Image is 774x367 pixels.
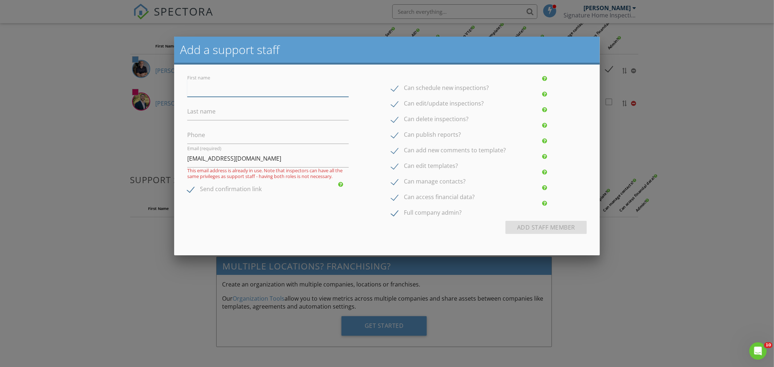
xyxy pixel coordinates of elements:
[391,209,462,218] label: Full company admin?
[749,342,767,360] iframe: Intercom live chat
[187,145,221,152] label: Email (required)
[187,107,216,115] label: Last name
[187,168,349,179] div: This email address is already in use. Note that inspectors can have all the same privileges as su...
[391,162,458,172] label: Can edit templates?
[391,178,466,187] label: Can manage contacts?
[391,116,468,125] label: Can delete inspections?
[187,75,210,81] label: First name
[764,342,773,348] span: 10
[391,147,506,156] label: Can add new comments to template?
[187,131,205,139] label: Phone
[180,42,594,57] h2: Add a support staff
[391,194,475,203] label: Can access financial data?
[391,84,489,94] label: Can schedule new inspections?
[187,186,262,195] label: Send confirmation link
[391,100,484,109] label: Can edit/update inspections?
[505,221,587,234] input: Add Staff Member
[391,131,461,140] label: Can publish reports?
